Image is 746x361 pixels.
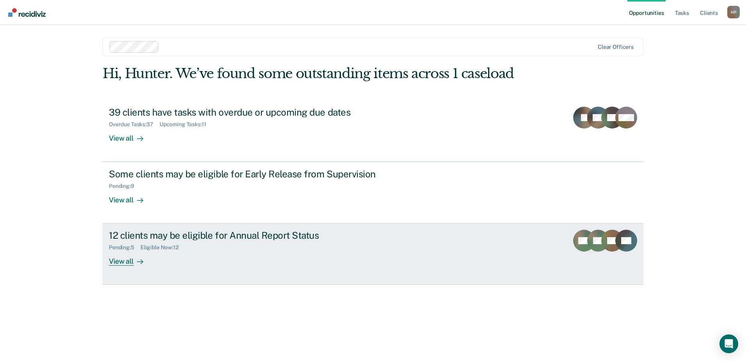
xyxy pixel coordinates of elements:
div: Upcoming Tasks : 11 [160,121,213,128]
div: Pending : 9 [109,183,140,189]
div: Open Intercom Messenger [719,334,738,353]
div: 12 clients may be eligible for Annual Report Status [109,230,383,241]
button: Profile dropdown button [727,6,740,18]
div: 39 clients have tasks with overdue or upcoming due dates [109,107,383,118]
div: View all [109,189,153,205]
div: Some clients may be eligible for Early Release from Supervision [109,168,383,180]
div: Pending : 5 [109,244,140,251]
div: Overdue Tasks : 37 [109,121,160,128]
div: Eligible Now : 12 [140,244,185,251]
div: View all [109,127,153,143]
div: Clear officers [598,44,634,50]
img: Recidiviz [8,8,46,17]
div: H P [727,6,740,18]
div: Hi, Hunter. We’ve found some outstanding items across 1 caseload [103,66,535,82]
div: View all [109,251,153,266]
a: 39 clients have tasks with overdue or upcoming due datesOverdue Tasks:37Upcoming Tasks:11View all [103,100,643,162]
a: Some clients may be eligible for Early Release from SupervisionPending:9View all [103,162,643,223]
a: 12 clients may be eligible for Annual Report StatusPending:5Eligible Now:12View all [103,223,643,285]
